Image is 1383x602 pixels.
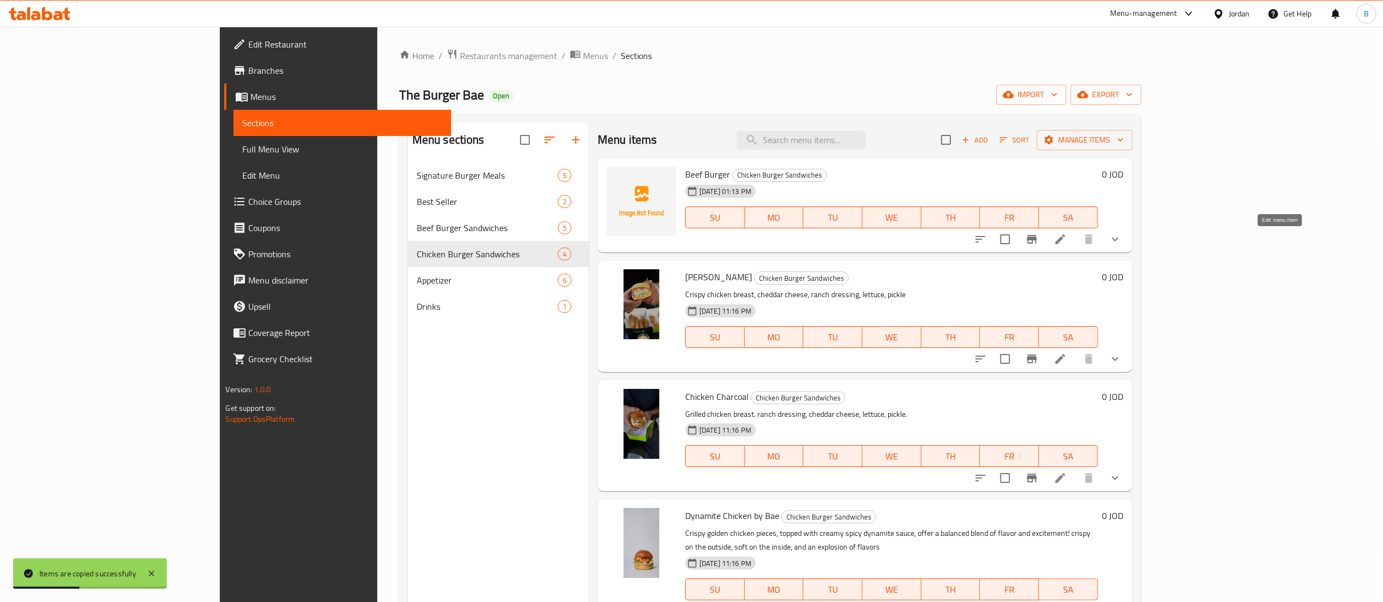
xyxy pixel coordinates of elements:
[980,579,1039,600] button: FR
[685,408,1098,421] p: Grilled chicken breast. ranch dressing, cheddar cheese, lettuce, pickle.
[1054,352,1067,365] a: Edit menu item
[224,320,451,346] a: Coverage Report
[867,448,917,464] span: WE
[248,64,442,77] span: Branches
[1043,210,1094,226] span: SA
[460,49,557,62] span: Restaurants management
[685,507,779,524] span: Dynamite Chicken by Bae
[993,132,1037,149] span: Sort items
[558,249,571,259] span: 4
[803,326,862,348] button: TU
[248,221,442,234] span: Coupons
[562,49,565,62] li: /
[417,274,558,287] span: Appetizer
[558,197,571,207] span: 2
[558,221,571,234] div: items
[1364,8,1369,20] span: B
[994,228,1017,251] span: Select to update
[980,206,1039,228] button: FR
[862,206,921,228] button: WE
[224,188,451,215] a: Choice Groups
[984,210,1035,226] span: FR
[224,215,451,241] a: Coupons
[751,392,845,404] span: Chicken Burger Sandwiches
[1019,465,1045,491] button: Branch-specific-item
[1046,133,1124,147] span: Manage items
[248,326,442,339] span: Coverage Report
[417,221,558,234] div: Beef Burger Sandwiches
[926,582,976,598] span: TH
[417,247,558,261] span: Chicken Burger Sandwiches
[1019,346,1045,372] button: Branch-specific-item
[749,582,800,598] span: MO
[513,128,536,151] span: Select all sections
[248,300,442,313] span: Upsell
[960,134,990,146] span: Add
[755,272,848,285] span: Chicken Burger Sandwiches
[867,329,917,345] span: WE
[967,346,994,372] button: sort-choices
[558,300,571,313] div: items
[862,326,921,348] button: WE
[417,169,558,182] span: Signature Burger Meals
[808,329,858,345] span: TU
[958,132,993,149] span: Add item
[867,210,917,226] span: WE
[224,267,451,293] a: Menu disclaimer
[685,527,1098,554] p: Crispy golden chicken pieces, topped with creamy spicy dynamite sauce, offer a balanced blend of ...
[745,326,804,348] button: MO
[1076,226,1102,252] button: delete
[685,269,752,285] span: [PERSON_NAME]
[1102,269,1124,285] h6: 0 JOD
[690,329,740,345] span: SU
[803,445,862,467] button: TU
[399,82,484,107] span: The Burger Bae
[685,388,749,405] span: Chicken Charcoal
[685,445,745,467] button: SU
[39,568,136,580] div: Items are copied successfully
[558,223,571,233] span: 5
[417,300,558,313] span: Drinks
[1079,88,1133,102] span: export
[1076,465,1102,491] button: delete
[606,389,676,459] img: Chicken Charcoal
[1102,508,1124,523] h6: 0 JOD
[224,84,451,110] a: Menus
[984,448,1035,464] span: FR
[690,582,740,598] span: SU
[621,49,652,62] span: Sections
[242,169,442,182] span: Edit Menu
[926,329,976,345] span: TH
[690,448,740,464] span: SU
[803,579,862,600] button: TU
[1054,471,1067,485] a: Edit menu item
[250,90,442,103] span: Menus
[921,206,981,228] button: TH
[399,49,1141,63] nav: breadcrumb
[1019,226,1045,252] button: Branch-specific-item
[980,445,1039,467] button: FR
[685,326,745,348] button: SU
[808,210,858,226] span: TU
[1102,226,1128,252] button: show more
[488,91,513,101] span: Open
[606,167,676,237] img: Beef Burger
[536,127,563,153] span: Sort sections
[242,116,442,129] span: Sections
[1102,389,1124,404] h6: 0 JOD
[1102,465,1128,491] button: show more
[248,352,442,365] span: Grocery Checklist
[984,329,1035,345] span: FR
[967,226,994,252] button: sort-choices
[447,49,557,63] a: Restaurants management
[737,131,866,150] input: search
[733,169,826,181] span: Chicken Burger Sandwiches
[408,267,589,293] div: Appetizer6
[248,38,442,51] span: Edit Restaurant
[242,143,442,156] span: Full Menu View
[782,511,876,523] span: Chicken Burger Sandwiches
